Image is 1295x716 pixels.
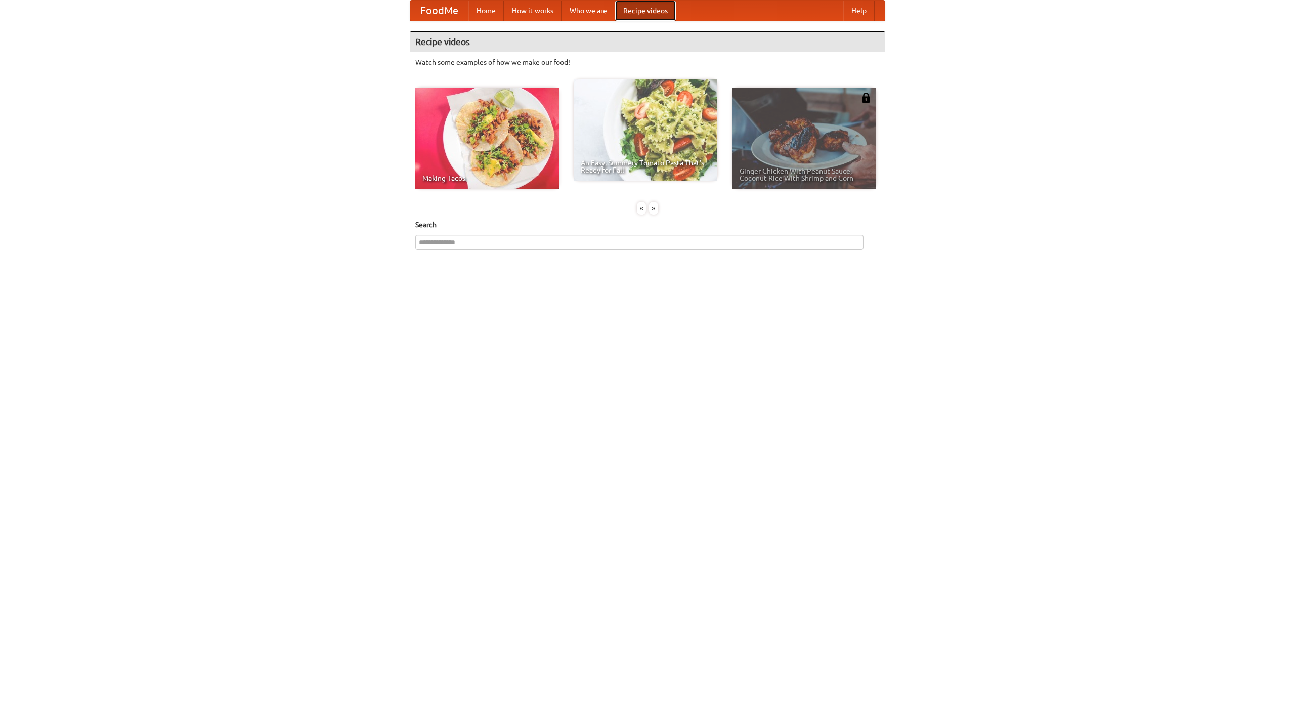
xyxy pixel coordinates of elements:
a: Help [843,1,875,21]
h5: Search [415,220,880,230]
div: « [637,202,646,215]
img: 483408.png [861,93,871,103]
div: » [649,202,658,215]
a: Making Tacos [415,88,559,189]
a: How it works [504,1,562,21]
h4: Recipe videos [410,32,885,52]
a: Who we are [562,1,615,21]
p: Watch some examples of how we make our food! [415,57,880,67]
a: An Easy, Summery Tomato Pasta That's Ready for Fall [574,79,717,181]
span: An Easy, Summery Tomato Pasta That's Ready for Fall [581,159,710,174]
a: Home [468,1,504,21]
a: Recipe videos [615,1,676,21]
span: Making Tacos [422,175,552,182]
a: FoodMe [410,1,468,21]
